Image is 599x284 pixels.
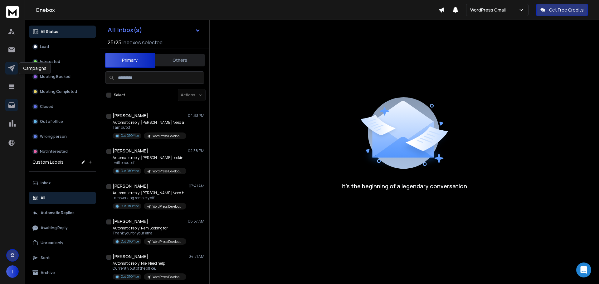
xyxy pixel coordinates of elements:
[188,148,204,153] p: 02:38 PM
[41,210,75,215] p: Automatic Replies
[40,104,53,109] p: Closed
[121,204,139,209] p: Out Of Office
[108,39,121,46] span: 25 / 25
[29,192,96,204] button: All
[40,149,68,154] p: Not Interested
[40,74,71,79] p: Meeting Booked
[536,4,588,16] button: Get Free Credits
[40,89,77,94] p: Meeting Completed
[121,133,139,138] p: Out Of Office
[113,218,148,224] h1: [PERSON_NAME]
[41,270,55,275] p: Archive
[113,266,186,271] p: Currently out of the office.
[188,219,204,224] p: 06:57 AM
[153,134,183,138] p: WordPress Development - demo request - home
[114,93,125,98] label: Select
[29,267,96,279] button: Archive
[113,125,186,130] p: I am out of
[153,275,183,279] p: WordPress Development - demo request - home
[41,240,63,245] p: Unread only
[113,226,186,231] p: Automatic reply: Rem Looking for
[41,255,50,260] p: Sent
[36,6,439,14] h1: Onebox
[188,254,204,259] p: 04:51 AM
[576,262,591,277] div: Open Intercom Messenger
[40,119,63,124] p: Out of office
[29,85,96,98] button: Meeting Completed
[113,160,187,165] p: I will be out of
[113,120,186,125] p: Automatic reply: [PERSON_NAME] Need a
[155,53,205,67] button: Others
[113,113,148,119] h1: [PERSON_NAME]
[153,204,183,209] p: WordPress Development - demo request - home
[41,29,58,34] p: All Status
[188,113,204,118] p: 04:33 PM
[19,62,51,74] div: Campaigns
[113,190,187,195] p: Automatic reply: [PERSON_NAME] Need help
[113,231,186,236] p: Thank you for your email
[470,7,508,13] p: WordPress Gmail
[41,195,45,200] p: All
[113,253,148,260] h1: [PERSON_NAME]
[103,24,206,36] button: All Inbox(s)
[121,169,139,173] p: Out Of Office
[40,134,67,139] p: Wrong person
[29,26,96,38] button: All Status
[29,252,96,264] button: Sent
[29,237,96,249] button: Unread only
[40,59,60,64] p: Interested
[6,6,19,18] img: logo
[113,195,187,200] p: I am working remotely off
[153,169,183,174] p: WordPress Development - demo request - home
[29,130,96,143] button: Wrong person
[6,265,19,278] button: T
[41,181,51,185] p: Inbox
[113,183,148,189] h1: [PERSON_NAME]
[29,70,96,83] button: Meeting Booked
[29,115,96,128] button: Out of office
[29,222,96,234] button: Awaiting Reply
[123,39,163,46] h3: Inboxes selected
[108,27,142,33] h1: All Inbox(s)
[41,225,68,230] p: Awaiting Reply
[29,177,96,189] button: Inbox
[153,239,183,244] p: WordPress Development - demo request - home
[105,53,155,68] button: Primary
[342,182,467,190] p: It’s the beginning of a legendary conversation
[29,207,96,219] button: Automatic Replies
[113,261,186,266] p: Automatic reply: Niel Need help
[121,274,139,279] p: Out Of Office
[549,7,584,13] p: Get Free Credits
[121,239,139,244] p: Out Of Office
[29,145,96,158] button: Not Interested
[113,155,187,160] p: Automatic reply: [PERSON_NAME] Looking for
[113,148,148,154] h1: [PERSON_NAME]
[29,41,96,53] button: Lead
[189,184,204,189] p: 07:41 AM
[32,159,64,165] h3: Custom Labels
[29,55,96,68] button: Interested
[40,44,49,49] p: Lead
[29,100,96,113] button: Closed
